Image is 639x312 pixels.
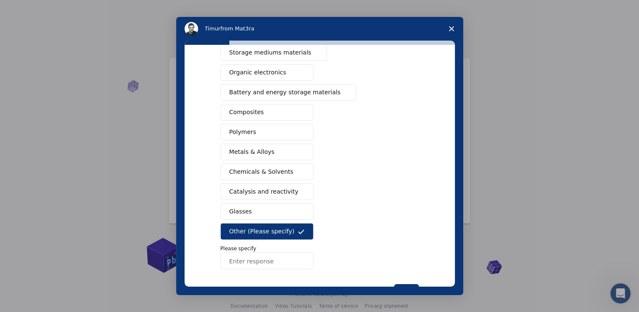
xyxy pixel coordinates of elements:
[17,6,47,14] span: Support
[229,88,341,97] span: Battery and energy storage materials
[229,48,311,57] span: Storage mediums materials
[394,284,419,298] button: Next
[220,223,313,240] button: Other (Please specify)
[220,203,313,220] button: Glasses
[220,245,419,252] p: Please specify
[220,183,314,200] button: Catalysis and reactivity
[185,22,198,36] img: Profile image for Timur
[220,144,313,160] button: Metals & Alloys
[205,25,220,32] span: Timur
[220,164,313,180] button: Chemicals & Solvents
[229,227,294,236] span: Other (Please specify)
[220,25,254,32] span: from Mat3ra
[220,104,313,120] button: Composites
[229,167,294,176] span: Chemicals & Solvents
[229,128,256,137] span: Polymers
[220,44,327,61] button: Storage mediums materials
[229,108,264,117] span: Composites
[229,207,252,216] span: Glasses
[229,68,286,77] span: Organic electronics
[220,252,313,269] input: Enter response
[220,124,313,140] button: Polymers
[229,148,275,156] span: Metals & Alloys
[220,84,356,101] button: Battery and energy storage materials
[440,17,463,41] span: Close survey
[229,187,299,196] span: Catalysis and reactivity
[220,64,313,81] button: Organic electronics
